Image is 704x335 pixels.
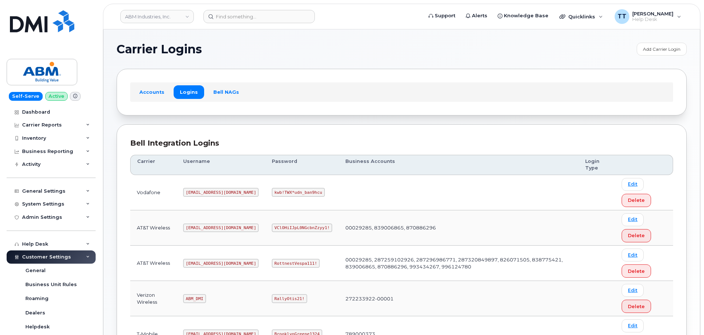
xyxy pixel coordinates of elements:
[130,155,177,175] th: Carrier
[265,155,339,175] th: Password
[637,43,687,56] a: Add Carrier Login
[183,259,259,268] code: [EMAIL_ADDRESS][DOMAIN_NAME]
[628,303,645,310] span: Delete
[130,138,673,149] div: Bell Integration Logins
[622,284,644,297] a: Edit
[183,224,259,232] code: [EMAIL_ADDRESS][DOMAIN_NAME]
[622,178,644,191] a: Edit
[339,155,579,175] th: Business Accounts
[628,197,645,204] span: Delete
[622,194,651,207] button: Delete
[177,155,265,175] th: Username
[130,210,177,246] td: AT&T Wireless
[133,85,171,99] a: Accounts
[622,213,644,226] a: Edit
[272,294,307,303] code: RallyOtis21!
[117,44,202,55] span: Carrier Logins
[339,210,579,246] td: 00029285, 839006865, 870886296
[130,175,177,210] td: Vodafone
[579,155,615,175] th: Login Type
[339,246,579,281] td: 00029285, 287259102926, 287296986771, 287320849897, 826071505, 838775421, 839006865, 870886296, 9...
[622,319,644,332] a: Edit
[183,188,259,197] code: [EMAIL_ADDRESS][DOMAIN_NAME]
[272,259,320,268] code: RottnestVespa111!
[622,229,651,242] button: Delete
[207,85,245,99] a: Bell NAGs
[183,294,206,303] code: ABM_DMI
[130,281,177,316] td: Verizon Wireless
[622,300,651,313] button: Delete
[339,281,579,316] td: 272233922-00001
[272,188,324,197] code: kwb!TWX*udn_ban9hcu
[622,264,651,278] button: Delete
[622,249,644,261] a: Edit
[272,224,332,232] code: VClOHiIJpL0NGcbnZzyy1!
[130,246,177,281] td: AT&T Wireless
[174,85,204,99] a: Logins
[628,232,645,239] span: Delete
[628,268,645,275] span: Delete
